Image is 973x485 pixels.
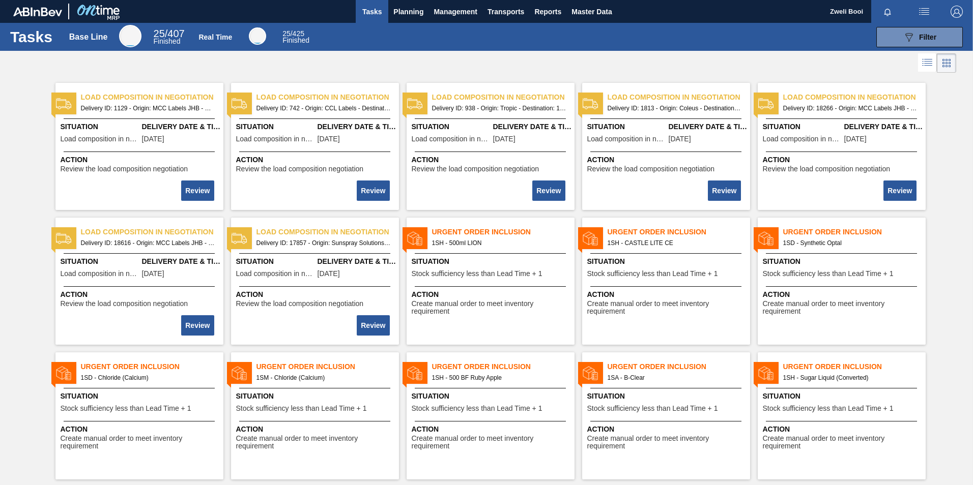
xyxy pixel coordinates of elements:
[407,366,422,381] img: status
[493,122,572,132] span: Delivery Date & Time
[142,135,164,143] span: 03/31/2023,
[608,227,750,237] span: Urgent Order Inclusion
[412,289,572,300] span: Action
[81,92,223,103] span: Load composition in negotiation
[81,372,215,383] span: 1SD - Chloride (Calcium)
[236,256,315,267] span: Situation
[608,237,742,249] span: 1SH - CASTLE LITE CE
[587,165,715,173] span: Review the load composition negotiation
[412,165,539,173] span: Review the load composition negotiation
[432,237,566,249] span: 1SH - 500ml LION
[412,424,572,435] span: Action
[432,103,566,114] span: Delivery ID: 938 - Origin: Tropic - Destination: 1SD
[763,435,923,450] span: Create manual order to meet inventory requirement
[571,6,612,18] span: Master Data
[407,96,422,111] img: status
[357,315,389,336] button: Review
[249,27,266,45] div: Real Time
[61,256,139,267] span: Situation
[236,270,315,278] span: Load composition in negotiation
[758,366,774,381] img: status
[81,361,223,372] span: Urgent Order Inclusion
[236,289,396,300] span: Action
[608,372,742,383] span: 1SA - B-Clear
[587,270,718,278] span: Stock sufficiency less than Lead Time + 1
[532,180,565,201] button: Review
[181,315,214,336] button: Review
[534,6,561,18] span: Reports
[583,96,598,111] img: status
[608,103,742,114] span: Delivery ID: 1813 - Origin: Coleus - Destination: 1SD
[232,96,247,111] img: status
[763,405,894,412] span: Stock sufficiency less than Lead Time + 1
[587,405,718,412] span: Stock sufficiency less than Lead Time + 1
[412,300,572,316] span: Create manual order to meet inventory requirement
[61,270,139,278] span: Load composition in negotiation
[432,372,566,383] span: 1SH - 500 BF Ruby Apple
[56,231,71,246] img: status
[587,300,748,316] span: Create manual order to meet inventory requirement
[783,92,926,103] span: Load composition in negotiation
[758,231,774,246] img: status
[412,405,542,412] span: Stock sufficiency less than Lead Time + 1
[10,31,55,43] h1: Tasks
[432,227,575,237] span: Urgent Order Inclusion
[432,92,575,103] span: Load composition in negotiation
[412,135,491,143] span: Load composition in negotiation
[182,314,215,337] div: Complete task: 2202748
[56,96,71,111] img: status
[876,27,963,47] button: Filter
[412,435,572,450] span: Create manual order to meet inventory requirement
[61,155,221,165] span: Action
[236,424,396,435] span: Action
[256,361,399,372] span: Urgent Order Inclusion
[61,405,191,412] span: Stock sufficiency less than Lead Time + 1
[81,103,215,114] span: Delivery ID: 1129 - Origin: MCC Labels JHB - Destination: 1SD
[587,122,666,132] span: Situation
[587,135,666,143] span: Load composition in negotiation
[937,53,956,73] div: Card Vision
[61,165,188,173] span: Review the load composition negotiation
[318,122,396,132] span: Delivery Date & Time
[282,36,309,44] span: Finished
[951,6,963,18] img: Logout
[81,237,215,249] span: Delivery ID: 18616 - Origin: MCC Labels JHB - Destination: 1SD
[142,256,221,267] span: Delivery Date & Time
[587,424,748,435] span: Action
[236,122,315,132] span: Situation
[61,289,221,300] span: Action
[69,33,108,42] div: Base Line
[236,165,364,173] span: Review the load composition negotiation
[236,405,367,412] span: Stock sufficiency less than Lead Time + 1
[493,135,516,143] span: 03/13/2023,
[763,391,923,402] span: Situation
[256,92,399,103] span: Load composition in negotiation
[412,122,491,132] span: Situation
[763,135,842,143] span: Load composition in negotiation
[763,165,891,173] span: Review the load composition negotiation
[393,6,423,18] span: Planning
[608,92,750,103] span: Load composition in negotiation
[13,7,62,16] img: TNhmsLtSVTkK8tSr43FrP2fwEKptu5GPRR3wAAAABJRU5ErkJggg==
[182,179,215,202] div: Complete task: 2202743
[412,391,572,402] span: Situation
[361,6,383,18] span: Tasks
[154,37,181,45] span: Finished
[919,33,936,41] span: Filter
[763,270,894,278] span: Stock sufficiency less than Lead Time + 1
[407,231,422,246] img: status
[154,28,165,39] span: 25
[236,391,396,402] span: Situation
[412,155,572,165] span: Action
[883,180,916,201] button: Review
[587,155,748,165] span: Action
[154,29,185,45] div: Base Line
[357,180,389,201] button: Review
[282,29,291,38] span: 25
[783,227,926,237] span: Urgent Order Inclusion
[256,103,391,114] span: Delivery ID: 742 - Origin: CCL Labels - Destination: 1SD
[432,361,575,372] span: Urgent Order Inclusion
[282,29,304,38] span: / 425
[783,361,926,372] span: Urgent Order Inclusion
[119,25,141,47] div: Base Line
